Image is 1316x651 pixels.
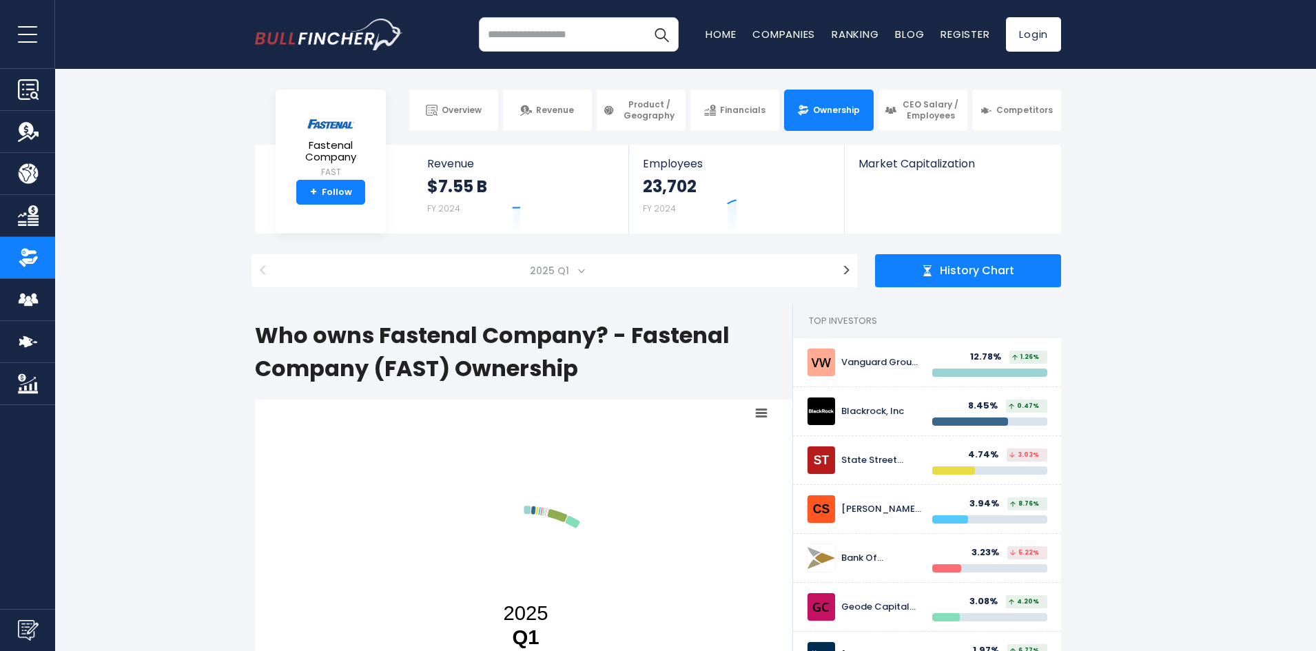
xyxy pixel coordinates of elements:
a: Competitors [972,90,1061,131]
h1: Who owns Fastenal Company? - Fastenal Company (FAST) Ownership [255,319,792,385]
div: Vanguard Group Inc [841,357,922,369]
a: Financials [690,90,779,131]
div: 3.23% [971,547,1007,559]
span: History Chart [940,264,1014,278]
strong: + [310,186,317,198]
small: FAST [287,166,375,178]
span: Overview [442,105,482,116]
div: Bank Of [US_STATE] Mellon Corp [841,552,922,564]
span: Revenue [427,157,615,170]
span: Fastenal Company [287,140,375,163]
img: history chart [922,265,933,276]
span: Market Capitalization [859,157,1046,170]
a: CEO Salary / Employees [878,90,967,131]
img: Ownership [18,247,39,268]
a: Employees 23,702 FY 2024 [629,145,843,234]
span: Financials [720,105,765,116]
a: Revenue $7.55 B FY 2024 [413,145,629,234]
a: Register [940,27,989,41]
strong: $7.55 B [427,176,487,197]
a: Ranking [832,27,878,41]
span: Ownership [813,105,860,116]
div: Geode Capital Management, LLC [841,601,922,613]
tspan: Q1 [512,626,539,648]
small: FY 2024 [427,203,460,214]
span: Product / Geography [619,99,679,121]
span: 8.76% [1010,501,1039,507]
a: Go to homepage [255,19,403,50]
span: 1.26% [1012,354,1039,360]
span: 5.22% [1010,550,1039,556]
span: Competitors [996,105,1053,116]
a: +Follow [296,180,365,205]
span: Revenue [536,105,574,116]
a: Overview [409,90,498,131]
span: Employees [643,157,830,170]
div: 4.74% [968,449,1007,461]
strong: 23,702 [643,176,697,197]
text: 12.78% [573,450,610,466]
div: 12.78% [970,351,1009,363]
button: < [251,254,274,287]
div: 3.08% [969,596,1006,608]
div: 8.45% [968,400,1006,412]
button: > [835,254,858,287]
span: 3.03% [1009,452,1039,458]
a: Fastenal Company FAST [286,118,376,180]
span: 2025 Q1 [524,261,577,280]
h2: Top Investors [793,304,1061,338]
div: [PERSON_NAME] [PERSON_NAME] Investment Management Inc [841,504,922,515]
span: 4.20% [1009,599,1039,605]
a: Revenue [503,90,592,131]
button: Search [644,17,679,52]
a: Login [1006,17,1061,52]
a: Market Capitalization [845,145,1060,194]
a: Home [706,27,736,41]
text: 23.95% [384,483,424,499]
span: 0.47% [1009,403,1039,409]
small: FY 2024 [643,203,676,214]
div: State Street Corp [841,455,922,466]
text: 8.45% [659,526,693,542]
text: 2025 [503,601,548,648]
a: Ownership [784,90,873,131]
div: Blackrock, Inc [841,406,922,417]
span: CEO Salary / Employees [901,99,961,121]
a: Product / Geography [597,90,686,131]
img: bullfincher logo [255,19,403,50]
span: 2025 Q1 [281,254,828,287]
a: Companies [752,27,815,41]
text: 4.74% [680,595,714,610]
div: 3.94% [969,498,1007,510]
a: Blog [895,27,924,41]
